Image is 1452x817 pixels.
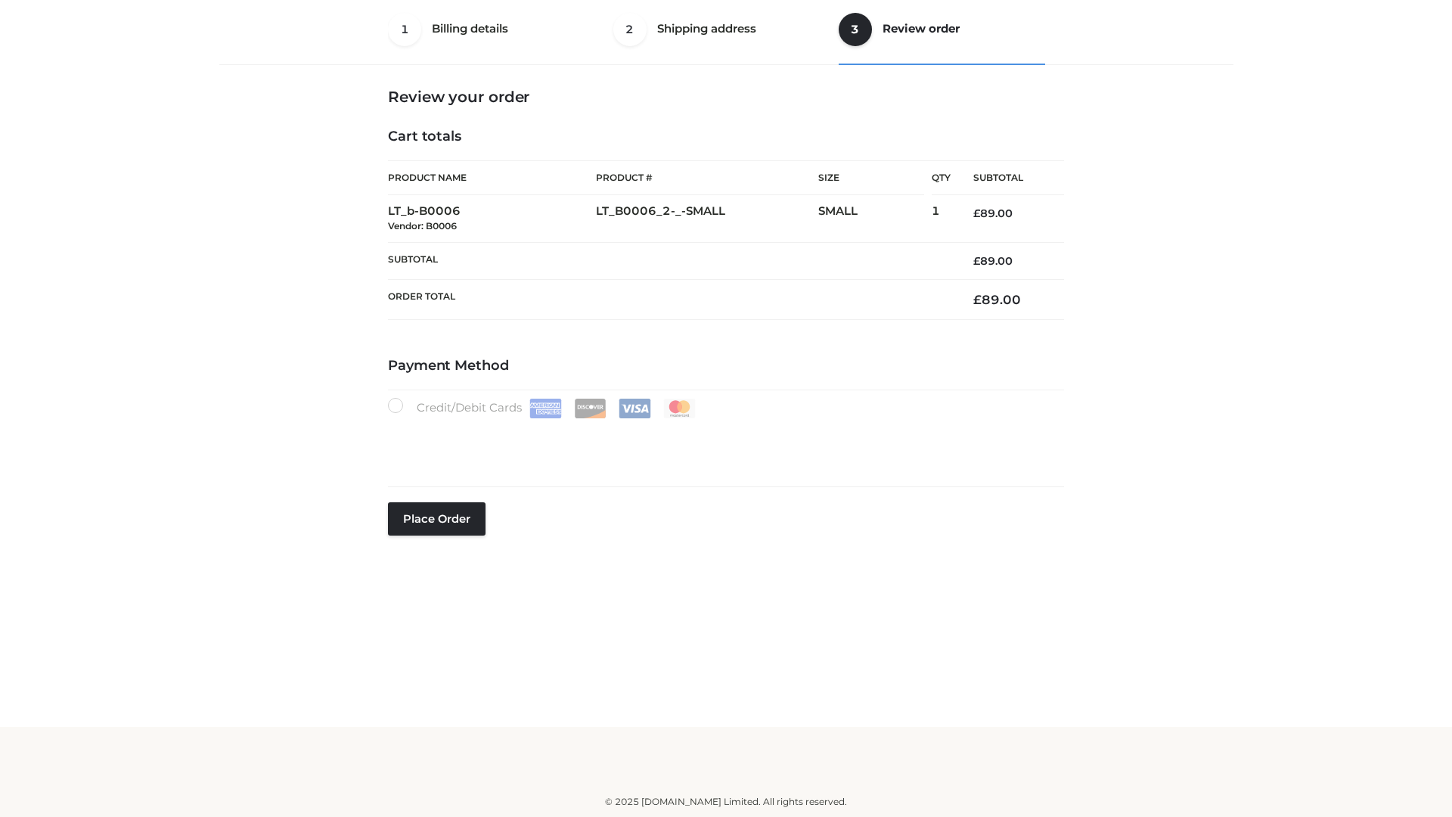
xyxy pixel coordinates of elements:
small: Vendor: B0006 [388,220,457,231]
bdi: 89.00 [973,207,1013,220]
img: Mastercard [663,399,696,418]
span: £ [973,254,980,268]
h4: Payment Method [388,358,1064,374]
label: Credit/Debit Cards [388,398,697,418]
th: Subtotal [951,161,1064,195]
span: £ [973,207,980,220]
th: Qty [932,160,951,195]
bdi: 89.00 [973,254,1013,268]
h3: Review your order [388,88,1064,106]
td: LT_B0006_2-_-SMALL [596,195,818,243]
th: Product Name [388,160,596,195]
th: Product # [596,160,818,195]
td: SMALL [818,195,932,243]
td: 1 [932,195,951,243]
div: © 2025 [DOMAIN_NAME] Limited. All rights reserved. [225,794,1227,809]
img: Amex [529,399,562,418]
th: Subtotal [388,242,951,279]
button: Place order [388,502,486,536]
bdi: 89.00 [973,292,1021,307]
th: Size [818,161,924,195]
h4: Cart totals [388,129,1064,145]
span: £ [973,292,982,307]
th: Order Total [388,280,951,320]
img: Visa [619,399,651,418]
td: LT_b-B0006 [388,195,596,243]
iframe: Secure payment input frame [385,415,1061,471]
img: Discover [574,399,607,418]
